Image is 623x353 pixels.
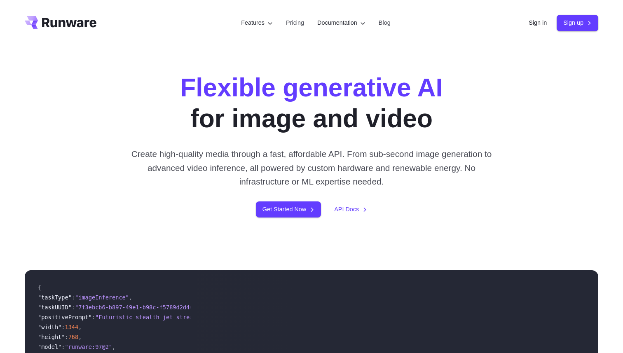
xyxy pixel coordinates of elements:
[180,73,443,102] strong: Flexible generative AI
[75,294,129,301] span: "imageInference"
[334,205,367,214] a: API Docs
[65,344,112,350] span: "runware:97@2"
[317,18,365,28] label: Documentation
[78,334,82,340] span: ,
[38,344,61,350] span: "model"
[38,324,61,330] span: "width"
[241,18,273,28] label: Features
[112,344,115,350] span: ,
[557,15,598,31] a: Sign up
[95,314,402,320] span: "Futuristic stealth jet streaking through a neon-lit cityscape with glowing purple exhaust"
[256,201,321,217] a: Get Started Now
[61,344,65,350] span: :
[38,304,72,311] span: "taskUUID"
[128,147,495,188] p: Create high-quality media through a fast, affordable API. From sub-second image generation to adv...
[68,334,79,340] span: 768
[72,294,75,301] span: :
[61,324,65,330] span: :
[180,72,443,134] h1: for image and video
[92,314,95,320] span: :
[78,324,82,330] span: ,
[38,314,92,320] span: "positivePrompt"
[529,18,547,28] a: Sign in
[75,304,203,311] span: "7f3ebcb6-b897-49e1-b98c-f5789d2d40d7"
[38,294,72,301] span: "taskType"
[38,334,65,340] span: "height"
[129,294,132,301] span: ,
[38,284,41,291] span: {
[72,304,75,311] span: :
[25,16,96,29] a: Go to /
[286,18,304,28] a: Pricing
[65,324,78,330] span: 1344
[65,334,68,340] span: :
[379,18,391,28] a: Blog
